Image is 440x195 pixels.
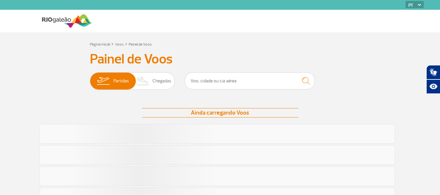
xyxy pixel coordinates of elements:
a: Voos [115,42,124,47]
div: Plugin de acessibilidade da Hand Talk. [426,65,440,94]
h3: Painel de Voos [90,51,350,67]
a: > [125,40,127,48]
a: Página Inicial [90,42,110,47]
img: slider-desembarque [134,73,153,90]
button: Abrir tradutor de língua de sinais. [426,65,440,79]
div: Ainda carregando Voos [142,108,298,118]
a: Painel de Voos [129,42,152,47]
button: Abrir recursos assistivos. [426,79,440,94]
span: Chegadas [152,73,171,90]
img: slider-embarque [93,73,113,90]
span: Partidas [113,73,129,90]
a: > [111,40,114,48]
input: Voo, cidade ou cia aérea [185,72,315,90]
